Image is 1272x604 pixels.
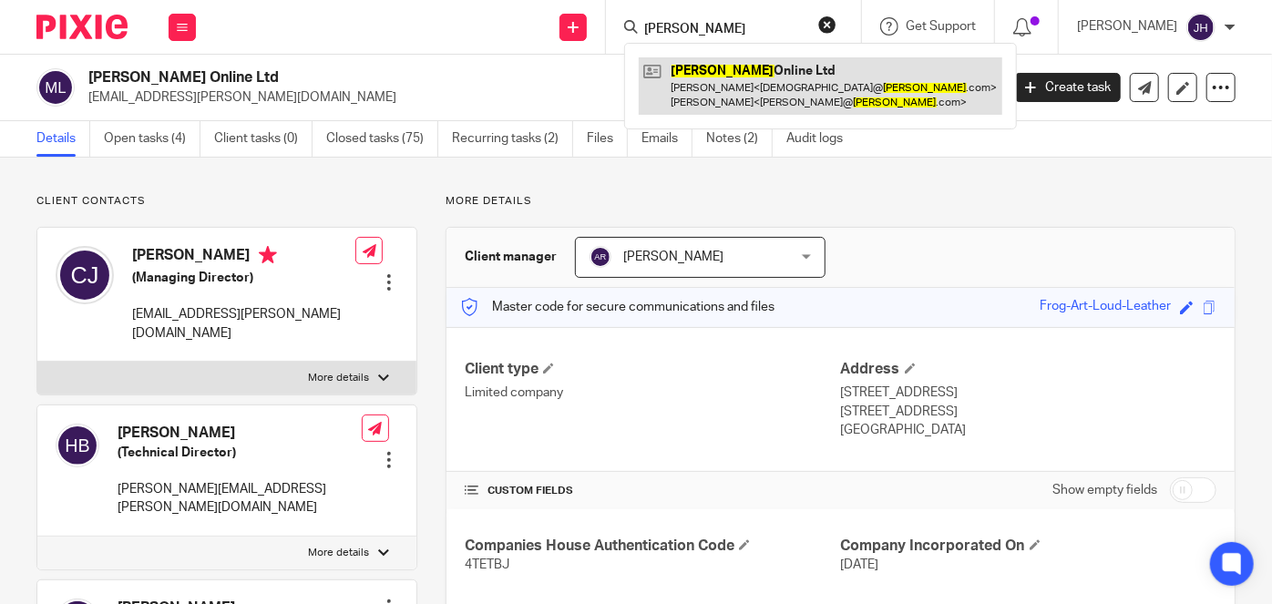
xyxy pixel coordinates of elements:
p: Master code for secure communications and files [460,298,774,316]
a: Notes (2) [706,121,773,157]
h4: Address [841,360,1216,379]
a: Details [36,121,90,157]
div: Frog-Art-Loud-Leather [1040,297,1171,318]
h4: Company Incorporated On [841,537,1216,556]
p: Client contacts [36,194,417,209]
img: Pixie [36,15,128,39]
label: Show empty fields [1052,481,1157,499]
span: Get Support [906,20,976,33]
h4: Client type [465,360,840,379]
h4: Companies House Authentication Code [465,537,840,556]
p: [STREET_ADDRESS] [841,403,1216,421]
p: [EMAIL_ADDRESS][PERSON_NAME][DOMAIN_NAME] [132,305,355,343]
h4: [PERSON_NAME] [132,246,355,269]
p: [STREET_ADDRESS] [841,384,1216,402]
a: Open tasks (4) [104,121,200,157]
span: [DATE] [841,558,879,571]
p: [PERSON_NAME] [1077,17,1177,36]
h4: [PERSON_NAME] [118,424,362,443]
img: svg%3E [590,246,611,268]
p: More details [308,371,369,385]
a: Client tasks (0) [214,121,313,157]
h4: CUSTOM FIELDS [465,484,840,498]
p: [PERSON_NAME][EMAIL_ADDRESS][PERSON_NAME][DOMAIN_NAME] [118,480,362,517]
p: [GEOGRAPHIC_DATA] [841,421,1216,439]
img: svg%3E [56,246,114,304]
span: [PERSON_NAME] [623,251,723,263]
p: More details [446,194,1236,209]
img: svg%3E [36,68,75,107]
button: Clear [818,15,836,34]
a: Emails [641,121,692,157]
i: Primary [259,246,277,264]
a: Audit logs [786,121,857,157]
img: svg%3E [1186,13,1216,42]
img: svg%3E [56,424,99,467]
p: Limited company [465,384,840,402]
a: Create task [1015,73,1121,102]
p: [EMAIL_ADDRESS][PERSON_NAME][DOMAIN_NAME] [88,88,988,107]
a: Closed tasks (75) [326,121,438,157]
a: Recurring tasks (2) [452,121,573,157]
span: 4TETBJ [465,558,509,571]
h5: (Managing Director) [132,269,355,287]
h3: Client manager [465,248,557,266]
input: Search [642,22,806,38]
h5: (Technical Director) [118,444,362,462]
p: More details [308,546,369,560]
h2: [PERSON_NAME] Online Ltd [88,68,808,87]
a: Files [587,121,628,157]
